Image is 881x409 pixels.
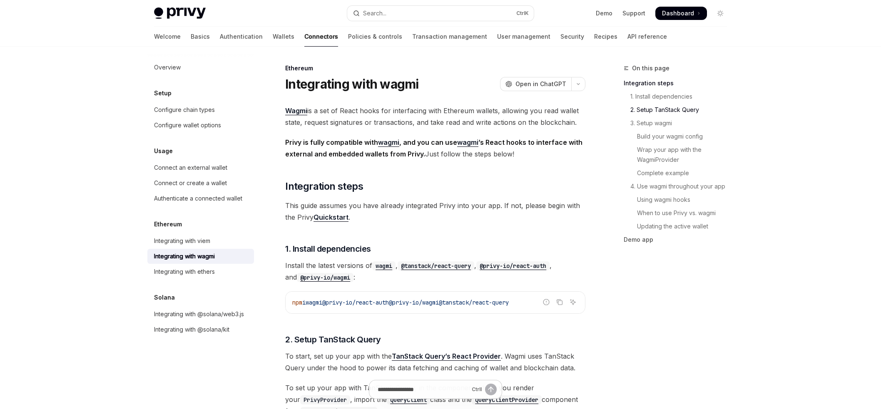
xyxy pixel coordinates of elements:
a: Recipes [594,27,617,47]
a: wagmi [457,138,478,147]
a: Wallets [273,27,294,47]
a: Overview [147,60,254,75]
a: TanStack Query’s React Provider [392,352,501,361]
a: Using wagmi hooks [624,193,734,206]
a: Welcome [154,27,181,47]
a: Integrating with wagmi [147,249,254,264]
h5: Solana [154,292,175,302]
a: Integration steps [624,77,734,90]
a: Integrating with ethers [147,264,254,279]
div: Connect an external wallet [154,163,227,173]
strong: Privy is fully compatible with , and you can use ’s React hooks to interface with external and em... [285,138,582,158]
code: @tanstack/react-query [398,261,474,270]
h5: Ethereum [154,219,182,229]
a: 1. Install dependencies [624,90,734,103]
a: Wrap your app with the WagmiProvider [624,143,734,166]
button: Copy the contents from the code block [554,297,565,307]
h5: Setup [154,88,172,98]
span: Just follow the steps below! [285,136,585,160]
a: Integrating with @solana/kit [147,322,254,337]
button: Report incorrect code [541,297,552,307]
span: Dashboard [662,9,694,17]
button: Toggle dark mode [714,7,727,20]
span: i [302,299,306,306]
a: Connect or create a wallet [147,176,254,191]
span: Install the latest versions of , , , and : [285,260,585,283]
a: Connectors [304,27,338,47]
span: @privy-io/wagmi [389,299,439,306]
span: npm [292,299,302,306]
div: Integrating with @solana/web3.js [154,309,244,319]
a: 4. Use wagmi throughout your app [624,180,734,193]
a: wagmi [378,138,399,147]
span: This guide assumes you have already integrated Privy into your app. If not, please begin with the... [285,200,585,223]
span: @privy-io/react-auth [322,299,389,306]
div: Authenticate a connected wallet [154,193,242,203]
a: wagmi [372,261,396,270]
code: wagmi [372,261,396,270]
a: Support [622,9,645,17]
span: wagmi [306,299,322,306]
h1: Integrating with wagmi [285,77,419,92]
div: Overview [154,62,181,72]
a: 3. Setup wagmi [624,117,734,130]
a: Dashboard [655,7,707,20]
a: User management [497,27,550,47]
a: Integrating with viem [147,233,254,248]
div: Integrating with viem [154,236,210,246]
a: @privy-io/wagmi [297,273,353,281]
a: Transaction management [412,27,487,47]
span: 2. Setup TanStack Query [285,334,381,345]
a: 2. Setup TanStack Query [624,103,734,117]
a: When to use Privy vs. wagmi [624,206,734,220]
a: Configure wallet options [147,118,254,133]
a: @privy-io/react-auth [476,261,550,270]
div: Ethereum [285,64,585,72]
span: Ctrl K [516,10,529,17]
span: Open in ChatGPT [515,80,566,88]
a: Security [560,27,584,47]
span: is a set of React hooks for interfacing with Ethereum wallets, allowing you read wallet state, re... [285,105,585,128]
a: Wagmi [285,107,307,115]
h5: Usage [154,146,173,156]
span: Integration steps [285,180,363,193]
button: Ask AI [567,297,578,307]
code: @privy-io/wagmi [297,273,353,282]
a: @tanstack/react-query [398,261,474,270]
input: Ask a question... [378,380,468,399]
div: Integrating with ethers [154,267,215,277]
a: Complete example [624,166,734,180]
a: Basics [191,27,210,47]
span: 1. Install dependencies [285,243,371,255]
button: Open search [347,6,534,21]
a: API reference [627,27,667,47]
a: Integrating with @solana/web3.js [147,307,254,322]
a: Demo app [624,233,734,246]
a: Updating the active wallet [624,220,734,233]
span: On this page [632,63,669,73]
button: Open in ChatGPT [500,77,571,91]
a: Connect an external wallet [147,160,254,175]
div: Integrating with wagmi [154,251,215,261]
span: To start, set up your app with the . Wagmi uses TanStack Query under the hood to power its data f... [285,350,585,374]
div: Configure chain types [154,105,215,115]
img: light logo [154,7,206,19]
a: Configure chain types [147,102,254,117]
a: Quickstart [314,213,348,222]
div: Connect or create a wallet [154,178,227,188]
a: Authentication [220,27,263,47]
a: Demo [596,9,612,17]
a: Authenticate a connected wallet [147,191,254,206]
span: @tanstack/react-query [439,299,509,306]
div: Configure wallet options [154,120,221,130]
div: Search... [363,8,386,18]
code: @privy-io/react-auth [476,261,550,270]
a: Policies & controls [348,27,402,47]
button: Send message [485,384,497,395]
a: Build your wagmi config [624,130,734,143]
div: Integrating with @solana/kit [154,325,229,335]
